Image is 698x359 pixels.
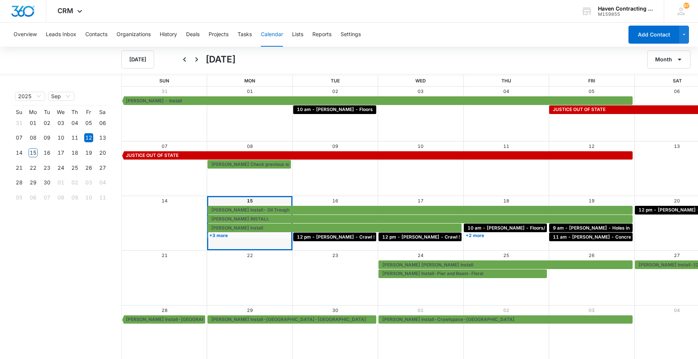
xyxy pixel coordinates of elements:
[628,26,679,44] button: Add Contact
[85,23,108,47] button: Contacts
[598,12,653,17] div: account id
[70,193,79,202] div: 09
[553,106,606,113] span: JUSTICE OUT OF STATE
[82,116,95,131] td: 2025-09-05
[42,133,51,142] div: 09
[40,175,54,190] td: 2025-09-30
[29,193,38,202] div: 06
[647,50,690,68] button: Month
[15,148,24,157] div: 14
[126,97,182,104] span: [PERSON_NAME] - Install
[261,23,283,47] button: Calendar
[98,133,107,142] div: 13
[551,234,630,240] div: 11 am - Greg Green - Concrete/Dirt Work - Sulphur Rock
[209,23,229,47] button: Projects
[380,316,631,323] div: Nancy Wren Install-Crawlspace-Batesville
[382,262,473,268] span: [PERSON_NAME] [PERSON_NAME] Install
[84,178,93,187] div: 03
[179,53,191,65] button: Back
[418,307,424,313] a: 01
[162,143,168,149] a: 07
[332,198,338,204] a: 16
[98,193,107,202] div: 11
[82,109,95,116] th: Fr
[68,190,82,205] td: 2025-10-09
[160,23,177,47] button: History
[553,234,691,240] span: 11 am - [PERSON_NAME] - Concrete/Dirt Work - Sulphur Rock
[295,234,374,240] div: 12 pm - Jeff Pardeck - Crawl Space - Springfield, MO
[503,143,509,149] a: 11
[26,145,40,160] td: 2025-09-15
[674,88,680,94] a: 06
[46,23,76,47] button: Leads Inbox
[56,119,65,128] div: 03
[70,119,79,128] div: 04
[40,190,54,205] td: 2025-10-07
[589,198,595,204] a: 19
[42,119,51,128] div: 02
[98,148,107,157] div: 20
[12,131,26,146] td: 2025-09-07
[68,131,82,146] td: 2025-09-11
[12,145,26,160] td: 2025-09-14
[503,198,509,204] a: 18
[54,175,68,190] td: 2025-10-01
[418,198,424,204] a: 17
[209,316,374,323] div: Scott Cook Install-Melbourne-French Drain
[98,178,107,187] div: 04
[95,175,109,190] td: 2025-10-04
[209,216,630,222] div: CHERYL KAZLASKAS INSTALL
[68,145,82,160] td: 2025-09-18
[54,160,68,175] td: 2025-09-24
[54,131,68,146] td: 2025-09-10
[42,148,51,157] div: 16
[26,175,40,190] td: 2025-09-29
[82,160,95,175] td: 2025-09-26
[29,178,38,187] div: 29
[95,160,109,175] td: 2025-09-27
[159,78,169,84] span: Sun
[589,143,595,149] a: 12
[589,253,595,258] a: 26
[126,316,246,323] span: [PERSON_NAME] Install-[GEOGRAPHIC_DATA]-Shims
[95,109,109,116] th: Sa
[209,207,630,213] div: Sara Carey Install- Oil Trough
[84,148,93,157] div: 19
[244,78,255,84] span: Mon
[162,307,168,313] a: 28
[503,88,509,94] a: 04
[29,163,38,172] div: 22
[117,23,151,47] button: Organizations
[26,109,40,116] th: Mo
[15,133,24,142] div: 07
[56,163,65,172] div: 24
[211,216,269,222] span: [PERSON_NAME] INSTALL
[12,160,26,175] td: 2025-09-21
[468,225,598,231] span: 10 am - [PERSON_NAME] - Floors/crawl space - Southside
[54,116,68,131] td: 2025-09-03
[42,193,51,202] div: 07
[124,97,631,104] div: Robin Dauer - Install
[82,175,95,190] td: 2025-10-03
[95,145,109,160] td: 2025-09-20
[297,234,491,240] span: 12 pm - [PERSON_NAME] - Crawl Space - [GEOGRAPHIC_DATA], [GEOGRAPHIC_DATA]
[51,92,71,100] span: Sep
[12,116,26,131] td: 2025-08-31
[84,193,93,202] div: 10
[415,78,426,84] span: Wed
[84,133,93,142] div: 12
[29,119,38,128] div: 01
[247,307,253,313] a: 29
[209,161,289,168] div: Cindy Sheperd Check previous work
[15,178,24,187] div: 28
[124,316,203,323] div: Bev Ochs Install-Springfield-Shims
[211,316,366,323] span: [PERSON_NAME] Install-[GEOGRAPHIC_DATA]-[GEOGRAPHIC_DATA]
[54,109,68,116] th: We
[82,131,95,146] td: 2025-09-12
[332,88,338,94] a: 02
[382,270,483,277] span: [PERSON_NAME] Install-Pier and Beam-Floral
[211,207,289,213] span: [PERSON_NAME] Install- Oil Trough
[247,143,253,149] a: 08
[162,253,168,258] a: 21
[70,133,79,142] div: 11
